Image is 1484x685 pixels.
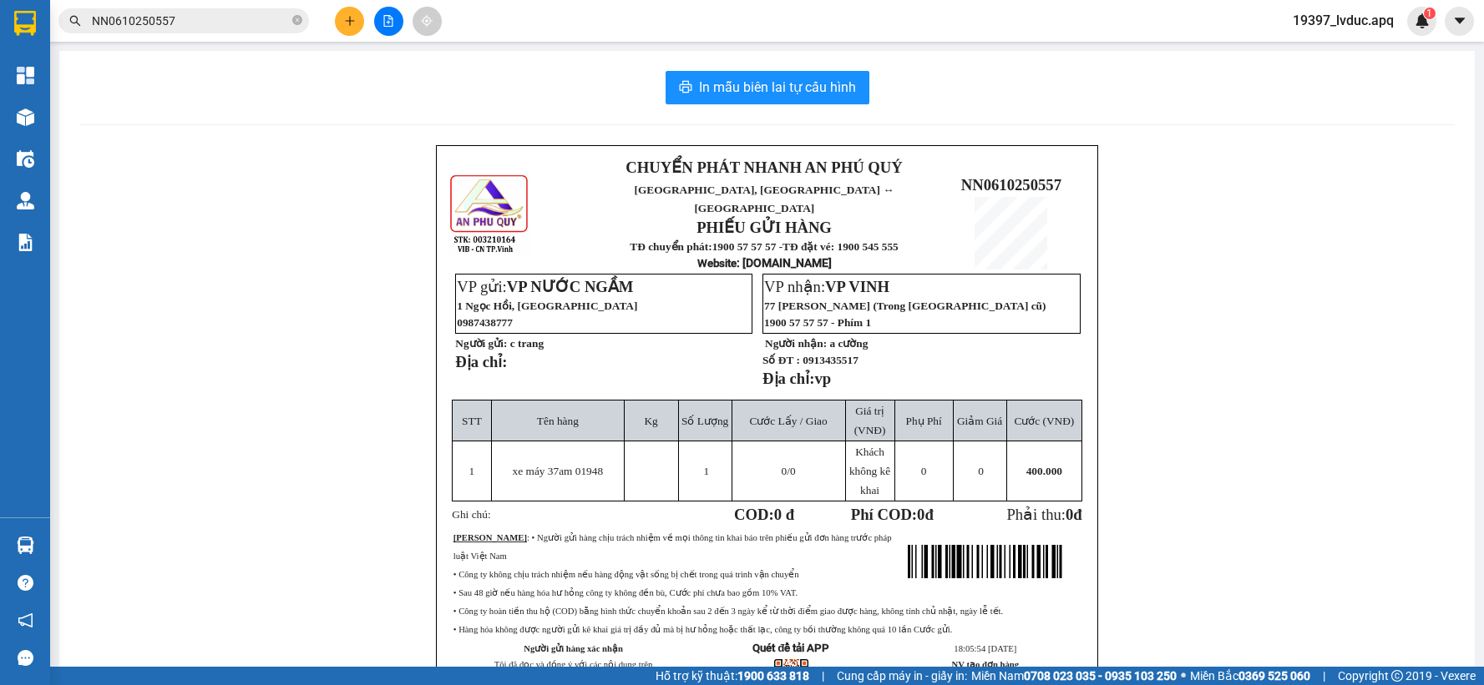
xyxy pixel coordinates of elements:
span: c trang [510,337,544,350]
span: • Công ty không chịu trách nhiệm nếu hàng động vật sống bị chết trong quá trình vận chuyển [453,570,799,579]
span: 0913435517 [803,354,858,366]
span: /0 [782,465,796,477]
span: close-circle [292,15,302,25]
span: Cung cấp máy in - giấy in: [837,667,967,685]
img: dashboard-icon [17,67,34,84]
strong: Người gửi hàng xác nhận [524,644,623,653]
span: 19397_lvduc.apq [1279,10,1407,31]
span: vp [814,370,831,387]
sup: 1 [1424,8,1436,19]
span: 1900 57 57 57 - Phím 1 [764,316,871,329]
span: aim [421,15,433,27]
span: Tên hàng [537,415,579,427]
strong: COD: [734,506,794,523]
span: 1 [1426,8,1432,19]
span: • Công ty hoàn tiền thu hộ (COD) bằng hình thức chuyển khoản sau 2 đến 3 ngày kể từ thời điểm gia... [453,607,1003,616]
span: | [822,667,824,685]
strong: Người gửi: [455,337,507,350]
img: warehouse-icon [17,536,34,554]
span: Miền Nam [971,667,1177,685]
strong: Người nhận: [765,337,827,350]
span: Ghi chú: [452,508,490,521]
span: message [18,650,33,666]
button: aim [413,7,442,36]
button: printerIn mẫu biên lai tự cấu hình [666,71,869,104]
strong: Địa chỉ: [762,370,814,387]
span: VP nhận: [764,278,889,295]
span: 77 [PERSON_NAME] (Trong [GEOGRAPHIC_DATA] cũ) [764,300,1046,312]
span: 0 [1066,506,1073,523]
span: close-circle [292,13,302,29]
span: Website [697,257,737,269]
span: [GEOGRAPHIC_DATA], [GEOGRAPHIC_DATA] ↔ [GEOGRAPHIC_DATA] [634,184,894,214]
strong: 0369 525 060 [1238,669,1310,682]
span: Số Lượng [681,415,728,427]
span: file-add [382,15,394,27]
span: copyright [1391,670,1403,682]
img: logo [448,173,531,255]
span: printer [679,80,692,96]
span: VP NƯỚC NGẦM [507,278,634,295]
span: Phải thu: [1006,506,1081,523]
span: Cước (VNĐ) [1014,415,1074,427]
span: notification [18,612,33,628]
span: Giá trị (VNĐ) [854,405,886,436]
img: icon-new-feature [1415,13,1430,28]
span: 1 [703,465,709,477]
strong: Phí COD: đ [851,506,934,523]
button: caret-down [1445,7,1474,36]
strong: CHUYỂN PHÁT NHANH AN PHÚ QUÝ [626,159,902,176]
strong: 1900 57 57 57 - [712,240,783,253]
strong: [PERSON_NAME] [453,533,527,542]
strong: Địa chỉ: [455,353,507,370]
span: ⚪️ [1181,672,1186,679]
span: Khách không kê khai [849,446,890,496]
img: warehouse-icon [17,192,34,209]
span: Hỗ trợ kỹ thuật: [656,667,809,685]
span: plus [344,15,356,27]
span: Cước Lấy / Giao [749,415,827,427]
strong: Số ĐT : [762,354,800,366]
span: 400.000 [1026,465,1062,477]
span: 0987438777 [457,316,513,329]
span: Kg [644,415,657,427]
span: 0 [921,465,927,477]
strong: PHIẾU GỬI HÀNG [696,219,832,236]
span: Phụ Phí [905,415,941,427]
button: plus [335,7,364,36]
span: Giảm Giá [957,415,1002,427]
span: search [69,15,81,27]
span: STT [462,415,482,427]
strong: Quét để tải APP [752,642,829,654]
input: Tìm tên, số ĐT hoặc mã đơn [92,12,289,30]
span: 0 đ [774,506,794,523]
img: logo-vxr [14,11,36,36]
img: solution-icon [17,234,34,251]
span: 18:05:54 [DATE] [954,644,1016,653]
span: • Hàng hóa không được người gửi kê khai giá trị đầy đủ mà bị hư hỏng hoặc thất lạc, công ty bồi t... [453,625,953,634]
strong: TĐ chuyển phát: [630,240,712,253]
span: In mẫu biên lai tự cấu hình [699,77,856,98]
span: 1 Ngọc Hồi, [GEOGRAPHIC_DATA] [457,300,637,312]
span: 0 [917,506,924,523]
span: VP VINH [825,278,889,295]
span: a cường [829,337,868,350]
strong: NV tạo đơn hàng [952,660,1019,669]
span: Miền Bắc [1190,667,1310,685]
span: đ [1073,506,1081,523]
span: VP gửi: [457,278,633,295]
strong: 1900 633 818 [737,669,809,682]
strong: 0708 023 035 - 0935 103 250 [1024,669,1177,682]
button: file-add [374,7,403,36]
span: • Sau 48 giờ nếu hàng hóa hư hỏng công ty không đền bù, Cước phí chưa bao gồm 10% VAT. [453,588,798,597]
strong: TĐ đặt vé: 1900 545 555 [783,240,899,253]
img: warehouse-icon [17,108,34,126]
span: 1 [469,465,475,477]
span: | [1323,667,1325,685]
span: NN0610250557 [961,176,1061,194]
span: question-circle [18,575,33,591]
span: 0 [782,465,788,477]
span: Tôi đã đọc và đồng ý với các nội dung trên [494,660,653,669]
span: 0 [978,465,984,477]
img: warehouse-icon [17,150,34,168]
